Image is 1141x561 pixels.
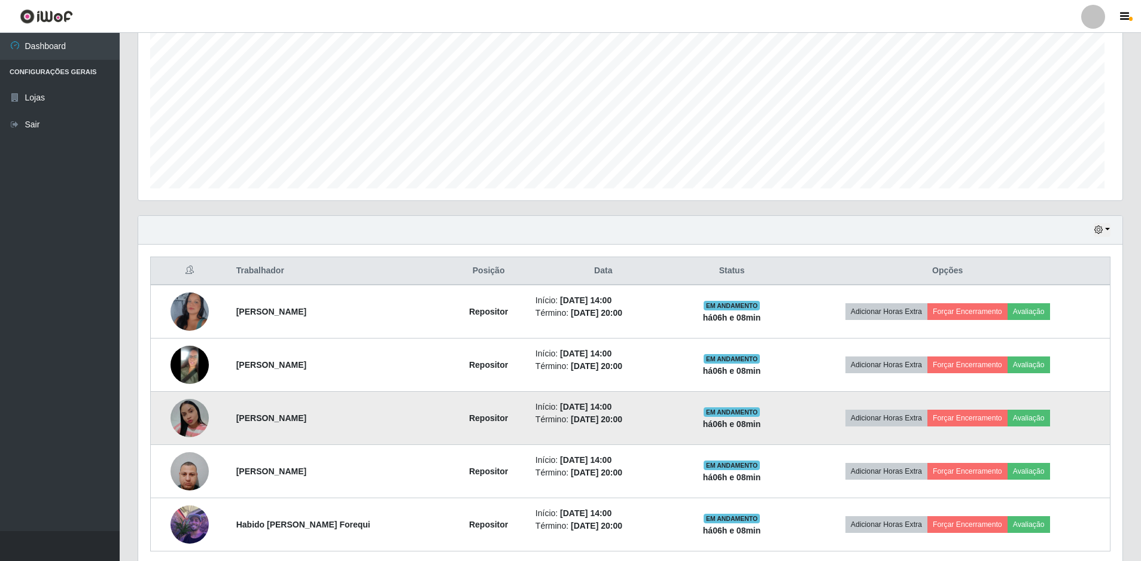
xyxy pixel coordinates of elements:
li: Início: [535,401,671,413]
span: EM ANDAMENTO [704,407,760,417]
time: [DATE] 20:00 [571,308,622,318]
li: Término: [535,413,671,426]
th: Posição [449,257,528,285]
strong: Repositor [469,520,508,529]
img: 1755521550319.jpeg [171,499,209,550]
time: [DATE] 14:00 [560,455,611,465]
button: Forçar Encerramento [927,516,1008,533]
strong: [PERSON_NAME] [236,467,306,476]
li: Início: [535,347,671,360]
span: EM ANDAMENTO [704,354,760,364]
strong: há 06 h e 08 min [703,366,761,376]
li: Início: [535,507,671,520]
button: Adicionar Horas Extra [845,356,927,373]
strong: Habido [PERSON_NAME] Forequi [236,520,370,529]
strong: há 06 h e 08 min [703,472,761,482]
th: Trabalhador [229,257,449,285]
strong: Repositor [469,360,508,370]
time: [DATE] 20:00 [571,361,622,371]
strong: Repositor [469,307,508,316]
th: Status [678,257,786,285]
img: 1756127287806.jpeg [171,399,209,437]
strong: há 06 h e 08 min [703,526,761,535]
img: CoreUI Logo [20,9,73,24]
strong: Repositor [469,467,508,476]
strong: há 06 h e 08 min [703,419,761,429]
li: Término: [535,520,671,532]
img: 1748484954184.jpeg [171,346,209,384]
time: [DATE] 14:00 [560,295,611,305]
button: Forçar Encerramento [927,303,1008,320]
strong: há 06 h e 08 min [703,313,761,322]
button: Adicionar Horas Extra [845,516,927,533]
strong: [PERSON_NAME] [236,307,306,316]
th: Opções [785,257,1110,285]
span: EM ANDAMENTO [704,461,760,470]
button: Forçar Encerramento [927,463,1008,480]
span: EM ANDAMENTO [704,301,760,310]
li: Término: [535,360,671,373]
button: Adicionar Horas Extra [845,463,927,480]
li: Término: [535,307,671,319]
strong: [PERSON_NAME] [236,413,306,423]
time: [DATE] 20:00 [571,414,622,424]
button: Forçar Encerramento [927,410,1008,426]
time: [DATE] 20:00 [571,468,622,477]
span: EM ANDAMENTO [704,514,760,523]
button: Avaliação [1008,410,1050,426]
button: Avaliação [1008,516,1050,533]
time: [DATE] 14:00 [560,402,611,411]
li: Início: [535,454,671,467]
button: Avaliação [1008,303,1050,320]
img: 1752010613796.jpeg [171,446,209,496]
strong: [PERSON_NAME] [236,360,306,370]
time: [DATE] 20:00 [571,521,622,530]
strong: Repositor [469,413,508,423]
button: Adicionar Horas Extra [845,410,927,426]
button: Avaliação [1008,356,1050,373]
button: Adicionar Horas Extra [845,303,927,320]
img: 1742598450745.jpeg [171,270,209,353]
time: [DATE] 14:00 [560,508,611,518]
button: Forçar Encerramento [927,356,1008,373]
time: [DATE] 14:00 [560,349,611,358]
button: Avaliação [1008,463,1050,480]
li: Início: [535,294,671,307]
th: Data [528,257,678,285]
li: Término: [535,467,671,479]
